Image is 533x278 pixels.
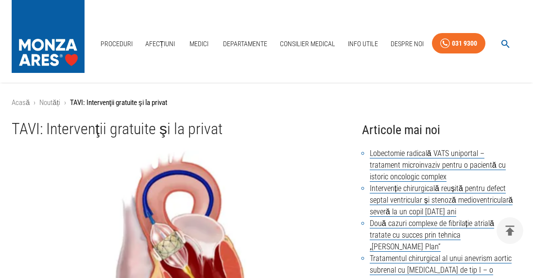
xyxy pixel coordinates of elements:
[34,97,35,108] li: ›
[39,98,60,107] a: Noutăți
[344,34,382,54] a: Info Utile
[497,217,523,244] button: delete
[64,97,66,108] li: ›
[70,97,167,108] p: TAVI: Intervenţii gratuite şi la privat
[362,120,521,140] h4: Articole mai noi
[370,184,513,217] a: Intervenție chirurgicală reușită pentru defect septal ventricular și stenoză medioventriculară se...
[184,34,215,54] a: Medici
[97,34,137,54] a: Proceduri
[219,34,271,54] a: Departamente
[276,34,339,54] a: Consilier Medical
[141,34,179,54] a: Afecțiuni
[370,149,506,182] a: Lobectomie radicală VATS uniportal – tratament microinvaziv pentru o pacientă cu istoric oncologi...
[452,37,477,50] div: 031 9300
[387,34,428,54] a: Despre Noi
[12,97,521,108] nav: breadcrumb
[12,98,30,107] a: Acasă
[12,120,346,138] h1: TAVI: Intervenţii gratuite şi la privat
[370,219,494,252] a: Două cazuri complexe de fibrilație atrială tratate cu succes prin tehnica „[PERSON_NAME] Plan”
[432,33,485,54] a: 031 9300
